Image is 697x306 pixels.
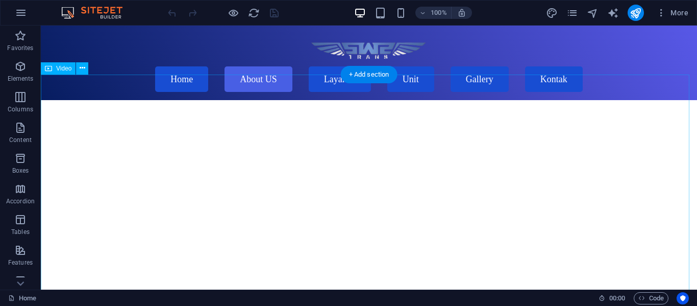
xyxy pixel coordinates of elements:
[56,65,71,72] span: Video
[431,7,447,19] h6: 100%
[59,7,135,19] img: Editor Logo
[546,7,558,19] button: design
[628,5,644,21] button: publish
[341,66,397,83] div: + Add section
[638,292,664,304] span: Code
[609,292,625,304] span: 00 00
[634,292,668,304] button: Code
[8,75,34,83] p: Elements
[8,258,33,267] p: Features
[599,292,626,304] h6: Session time
[12,167,29,175] p: Boxes
[11,228,30,236] p: Tables
[248,7,260,19] i: Reload page
[8,292,36,304] a: Click to cancel selection. Double-click to open Pages
[630,7,641,19] i: Publish
[677,292,689,304] button: Usercentrics
[6,197,35,205] p: Accordion
[8,105,33,113] p: Columns
[587,7,599,19] button: navigator
[457,8,466,17] i: On resize automatically adjust zoom level to fit chosen device.
[7,44,33,52] p: Favorites
[9,136,32,144] p: Content
[652,5,692,21] button: More
[616,294,618,302] span: :
[227,7,239,19] button: Click here to leave preview mode and continue editing
[247,7,260,19] button: reload
[607,7,619,19] i: AI Writer
[607,7,619,19] button: text_generator
[566,7,578,19] i: Pages (Ctrl+Alt+S)
[415,7,452,19] button: 100%
[656,8,688,18] span: More
[546,7,558,19] i: Design (Ctrl+Alt+Y)
[566,7,579,19] button: pages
